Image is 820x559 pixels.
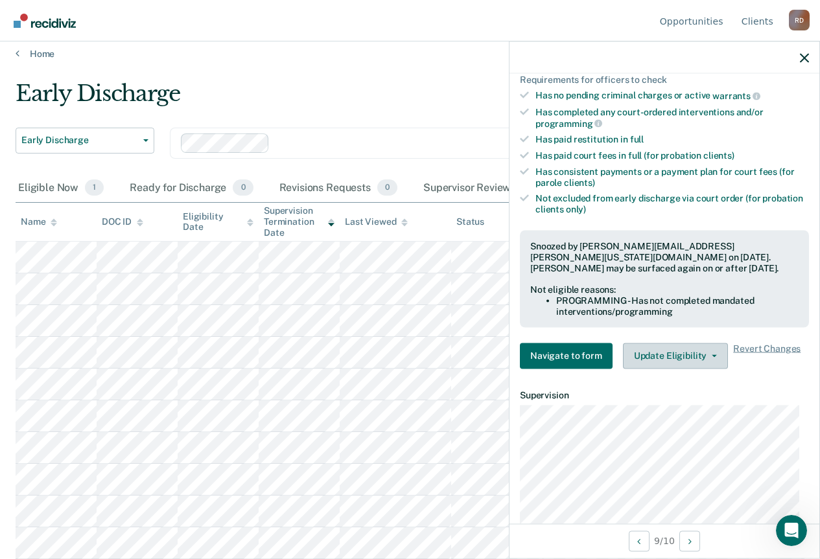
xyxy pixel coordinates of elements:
[421,174,541,203] div: Supervisor Review
[556,295,799,317] li: PROGRAMMING - Has not completed mandated interventions/programming
[535,118,602,128] span: programming
[264,205,334,238] div: Supervision Termination Date
[564,177,595,187] span: clients)
[703,150,734,161] span: clients)
[183,211,253,233] div: Eligibility Date
[630,134,644,144] span: full
[14,14,76,28] img: Recidiviz
[377,179,397,196] span: 0
[233,179,253,196] span: 0
[733,343,801,369] span: Revert Changes
[102,216,143,227] div: DOC ID
[21,135,138,146] span: Early Discharge
[456,216,484,227] div: Status
[85,179,104,196] span: 1
[535,106,809,128] div: Has completed any court-ordered interventions and/or
[510,523,819,558] div: 9 / 10
[127,174,255,203] div: Ready for Discharge
[16,174,106,203] div: Eligible Now
[345,216,408,227] div: Last Viewed
[21,216,57,227] div: Name
[679,530,700,551] button: Next Opportunity
[712,91,760,101] span: warrants
[520,343,618,369] a: Navigate to form link
[16,48,804,60] a: Home
[789,10,810,30] div: R D
[535,90,809,102] div: Has no pending criminal charges or active
[277,174,400,203] div: Revisions Requests
[629,530,650,551] button: Previous Opportunity
[535,150,809,161] div: Has paid court fees in full (for probation
[776,515,807,546] iframe: Intercom live chat
[623,343,728,369] button: Update Eligibility
[530,284,799,295] div: Not eligible reasons:
[535,166,809,188] div: Has consistent payments or a payment plan for court fees (for parole
[789,10,810,30] button: Profile dropdown button
[16,80,754,117] div: Early Discharge
[535,193,809,215] div: Not excluded from early discharge via court order (for probation clients
[520,74,809,85] div: Requirements for officers to check
[535,134,809,145] div: Has paid restitution in
[520,343,613,369] button: Navigate to form
[520,389,809,400] dt: Supervision
[566,204,586,214] span: only)
[530,241,799,273] div: Snoozed by [PERSON_NAME][EMAIL_ADDRESS][PERSON_NAME][US_STATE][DOMAIN_NAME] on [DATE]. [PERSON_NA...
